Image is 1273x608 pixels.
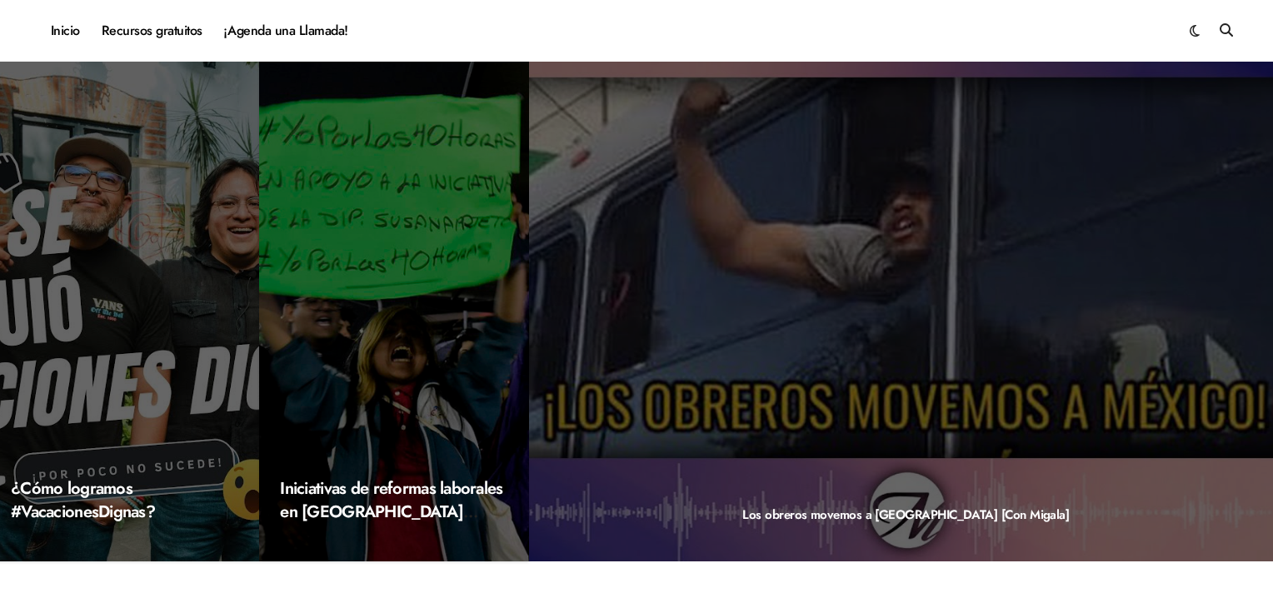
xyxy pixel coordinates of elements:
a: Inicio [40,8,91,53]
a: ¿Cómo logramos #VacacionesDignas? [11,476,155,524]
a: Recursos gratuitos [91,8,213,53]
a: Los obreros movemos a [GEOGRAPHIC_DATA] [Con Migala] [742,506,1069,524]
a: Iniciativas de reformas laborales en [GEOGRAPHIC_DATA] (2023) [280,476,502,547]
a: ¡Agenda una Llamada! [213,8,359,53]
